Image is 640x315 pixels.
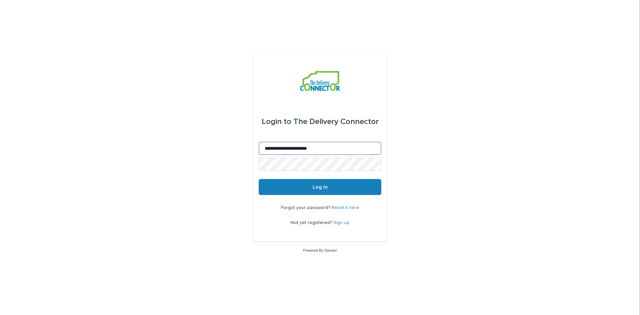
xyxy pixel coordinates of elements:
a: Powered By Stacker [303,248,337,252]
a: Reset it here [331,205,359,210]
span: Not yet registered? [291,220,333,225]
img: aCWQmA6OSGG0Kwt8cj3c [300,71,340,91]
div: The Delivery Connector [262,112,379,131]
span: Login to [262,118,291,126]
span: Forgot your password? [281,205,331,210]
button: Log in [259,179,381,195]
a: Sign up [333,220,349,225]
span: Log in [313,184,328,190]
